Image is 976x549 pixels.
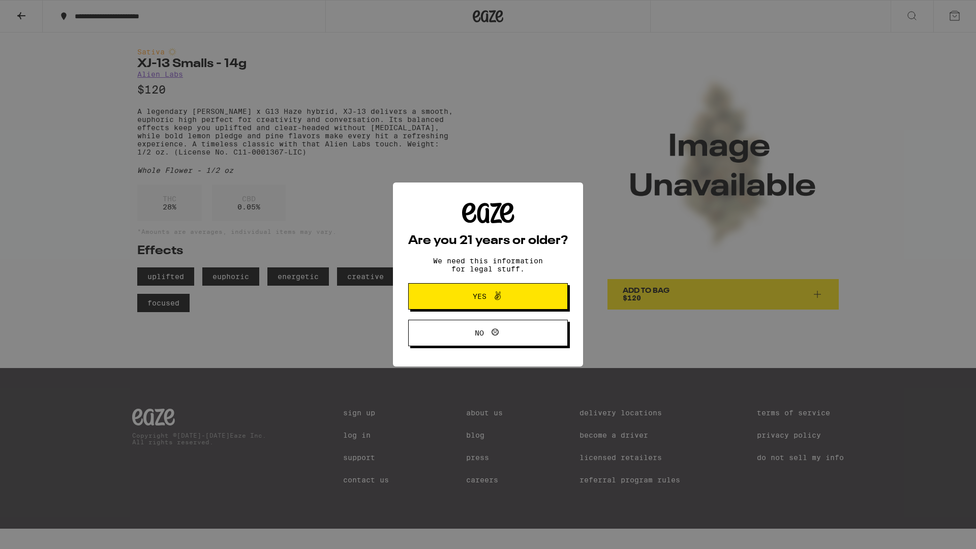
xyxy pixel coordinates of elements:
button: No [408,320,568,346]
p: We need this information for legal stuff. [424,257,552,273]
button: Yes [408,283,568,310]
h2: Are you 21 years or older? [408,235,568,247]
span: Yes [473,293,486,300]
span: No [475,329,484,337]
